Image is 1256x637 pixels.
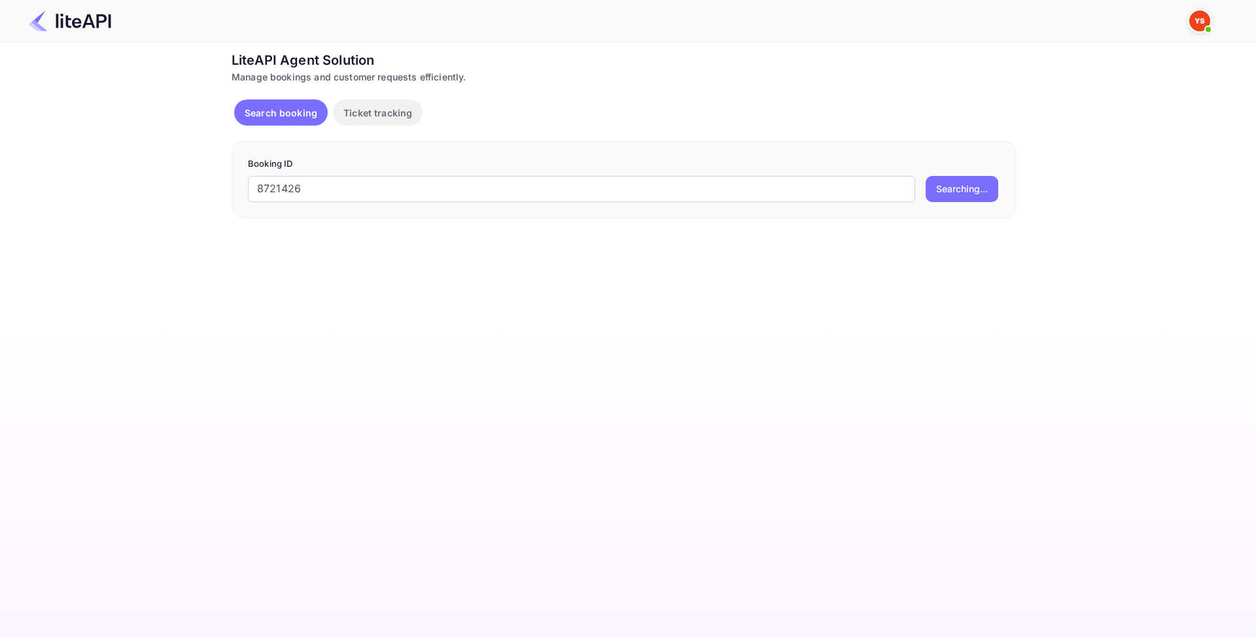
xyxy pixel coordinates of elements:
img: LiteAPI Logo [29,10,111,31]
div: LiteAPI Agent Solution [232,50,1017,70]
button: Searching... [926,176,998,202]
p: Search booking [245,106,317,120]
input: Enter Booking ID (e.g., 63782194) [248,176,915,202]
p: Booking ID [248,158,1000,171]
div: Manage bookings and customer requests efficiently. [232,70,1017,84]
img: Yandex Support [1189,10,1210,31]
p: Ticket tracking [343,106,412,120]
